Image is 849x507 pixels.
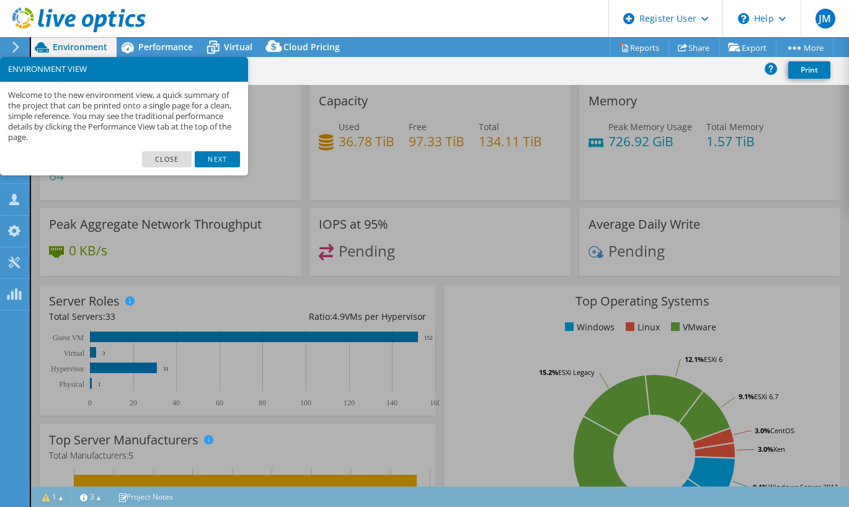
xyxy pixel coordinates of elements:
[776,38,833,57] a: More
[33,489,72,505] a: 1
[719,38,776,57] a: Export
[8,90,240,143] p: Welcome to the new environment view, a quick summary of the project that can be printed onto a si...
[109,489,182,505] a: Project Notes
[195,151,239,167] a: Next
[8,65,240,73] h3: ENVIRONMENT VIEW
[669,38,719,57] a: Share
[142,151,192,167] a: Close
[816,9,835,29] span: JM
[788,61,830,79] a: Print
[224,41,252,53] span: Virtual
[138,41,193,53] span: Performance
[738,13,749,24] svg: \n
[610,38,669,57] a: Reports
[283,41,340,53] span: Cloud Pricing
[53,41,107,53] span: Environment
[71,489,110,505] a: 3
